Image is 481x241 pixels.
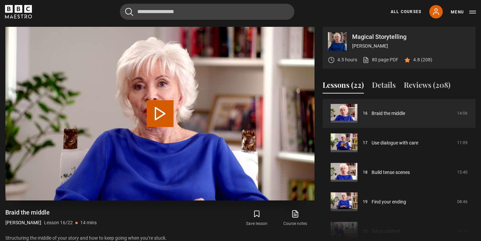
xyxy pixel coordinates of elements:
[44,219,73,226] p: Lesson 16/22
[337,56,357,63] p: 4.5 hours
[5,208,97,217] h1: Braid the middle
[372,169,410,176] a: Build tense scenes
[238,208,276,228] button: Save lesson
[125,8,133,16] button: Submit the search query
[147,100,174,127] button: Play Lesson Braid the middle
[451,9,476,15] button: Toggle navigation
[5,219,41,226] p: [PERSON_NAME]
[120,4,294,20] input: Search
[352,43,470,50] p: [PERSON_NAME]
[372,198,406,205] a: Find your ending
[323,79,364,94] button: Lessons (22)
[363,56,398,63] a: 80 page PDF
[413,56,432,63] p: 4.8 (208)
[276,208,315,228] a: Course notes
[5,5,32,18] svg: BBC Maestro
[391,9,421,15] a: All Courses
[5,27,315,200] video-js: Video Player
[80,219,97,226] p: 14 mins
[372,139,418,146] a: Use dialogue with care
[372,79,396,94] button: Details
[372,110,405,117] a: Braid the middle
[404,79,450,94] button: Reviews (208)
[352,34,470,40] p: Magical Storytelling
